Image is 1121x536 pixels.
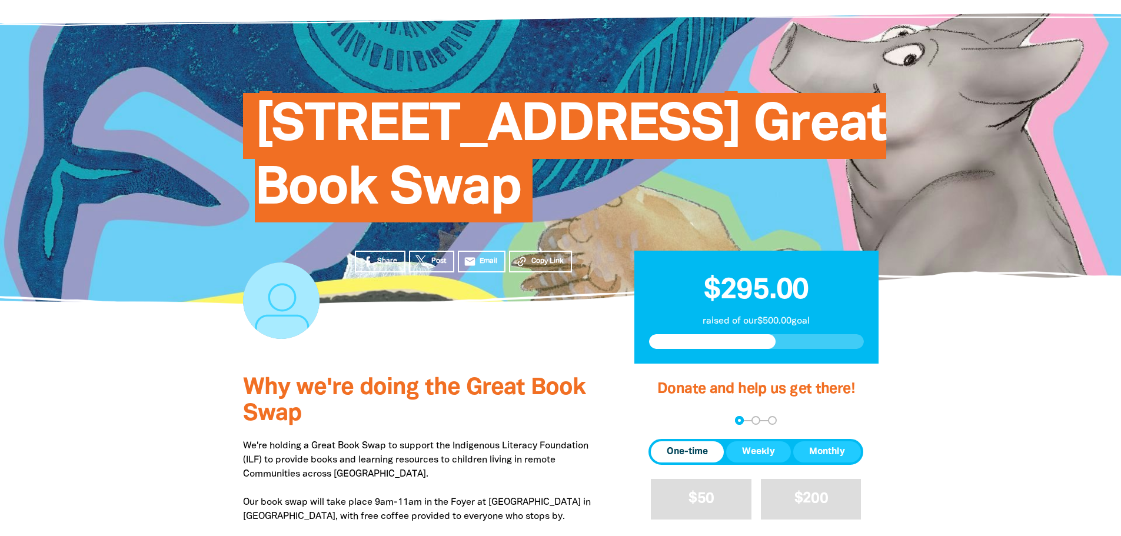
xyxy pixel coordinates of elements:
span: One-time [667,445,708,459]
span: $295.00 [704,277,809,304]
button: Navigate to step 2 of 3 to enter your details [751,416,760,425]
span: Email [480,256,497,267]
span: $200 [794,492,828,505]
span: Weekly [742,445,775,459]
a: emailEmail [458,251,506,272]
button: One-time [651,441,724,462]
span: Donate and help us get there! [657,382,855,396]
i: email [464,255,476,268]
a: Post [409,251,454,272]
span: [STREET_ADDRESS] Great Book Swap [255,102,887,222]
span: Post [431,256,446,267]
span: Share [377,256,397,267]
span: Monthly [809,445,845,459]
div: Donation frequency [648,439,863,465]
button: Weekly [726,441,791,462]
button: $50 [651,479,751,520]
button: $200 [761,479,861,520]
span: Why we're doing the Great Book Swap [243,377,586,425]
button: Navigate to step 1 of 3 to enter your donation amount [735,416,744,425]
button: Navigate to step 3 of 3 to enter your payment details [768,416,777,425]
span: $50 [688,492,714,505]
button: Copy Link [509,251,572,272]
span: Copy Link [531,256,564,267]
button: Monthly [793,441,861,462]
a: Share [355,251,405,272]
p: raised of our $500.00 goal [649,314,864,328]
